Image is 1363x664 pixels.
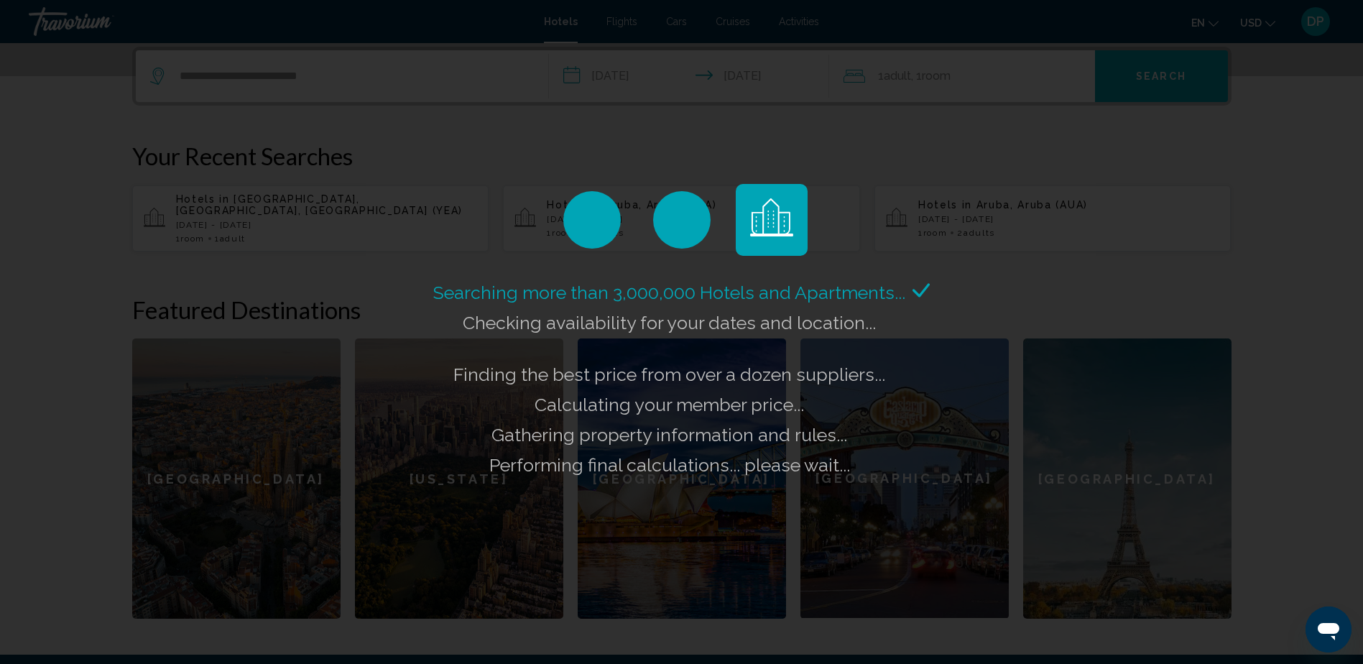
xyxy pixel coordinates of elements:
span: Gathering property information and rules... [491,424,847,446]
span: Calculating your member price... [535,394,804,415]
span: Checking availability for your dates and location... [463,312,876,333]
span: Performing final calculations... please wait... [489,454,850,476]
span: Searching more than 3,000,000 Hotels and Apartments... [433,282,905,303]
iframe: Кнопка запуска окна обмена сообщениями [1306,607,1352,653]
span: Finding the best price from over a dozen suppliers... [453,364,885,385]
